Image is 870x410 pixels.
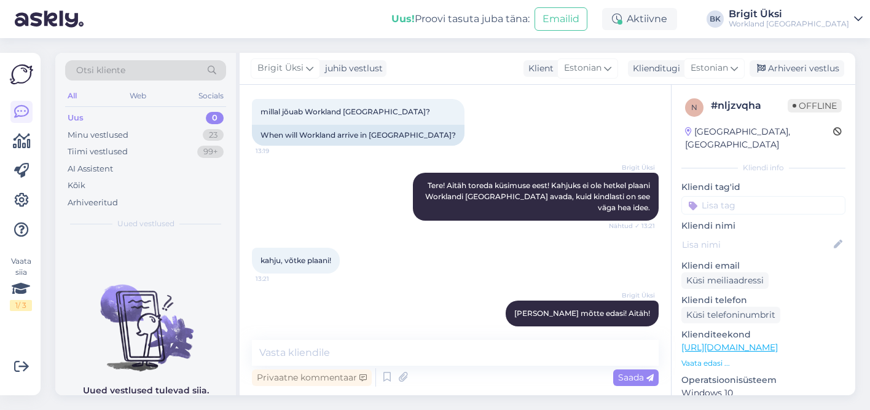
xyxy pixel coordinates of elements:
[609,163,655,172] span: Brigit Üksi
[10,256,32,311] div: Vaata siia
[535,7,587,31] button: Emailid
[628,62,680,75] div: Klienditugi
[729,19,849,29] div: Workland [GEOGRAPHIC_DATA]
[256,274,302,283] span: 13:21
[707,10,724,28] div: BK
[76,64,125,77] span: Otsi kliente
[196,88,226,104] div: Socials
[681,162,845,173] div: Kliendi info
[256,146,302,156] span: 13:19
[68,163,113,175] div: AI Assistent
[197,146,224,158] div: 99+
[117,218,174,229] span: Uued vestlused
[681,181,845,194] p: Kliendi tag'id
[55,262,236,373] img: No chats
[691,103,697,112] span: n
[681,387,845,400] p: Windows 10
[681,219,845,232] p: Kliendi nimi
[257,61,304,75] span: Brigit Üksi
[252,125,464,146] div: When will Workland arrive in [GEOGRAPHIC_DATA]?
[609,221,655,231] span: Nähtud ✓ 13:21
[65,88,79,104] div: All
[68,197,118,209] div: Arhiveeritud
[206,112,224,124] div: 0
[681,272,769,289] div: Küsi meiliaadressi
[681,294,845,307] p: Kliendi telefon
[523,62,554,75] div: Klient
[609,327,655,336] span: 13:21
[68,112,84,124] div: Uus
[729,9,849,19] div: Brigit Üksi
[691,61,728,75] span: Estonian
[68,129,128,141] div: Minu vestlused
[425,181,652,212] span: Tere! Aitäh toreda küsimuse eest! Kahjuks ei ole hetkel plaani Worklandi [GEOGRAPHIC_DATA] avada,...
[127,88,149,104] div: Web
[618,372,654,383] span: Saada
[68,179,85,192] div: Kõik
[261,256,331,265] span: kahju, võtke plaani!
[682,238,831,251] input: Lisa nimi
[564,61,602,75] span: Estonian
[68,146,128,158] div: Tiimi vestlused
[788,99,842,112] span: Offline
[685,125,833,151] div: [GEOGRAPHIC_DATA], [GEOGRAPHIC_DATA]
[681,342,778,353] a: [URL][DOMAIN_NAME]
[83,384,209,397] p: Uued vestlused tulevad siia.
[10,300,32,311] div: 1 / 3
[681,259,845,272] p: Kliendi email
[320,62,383,75] div: juhib vestlust
[681,307,780,323] div: Küsi telefoninumbrit
[514,309,650,318] span: [PERSON_NAME] mõtte edasi! Aitäh!
[10,63,33,86] img: Askly Logo
[681,328,845,341] p: Klienditeekond
[391,12,530,26] div: Proovi tasuta juba täna:
[609,291,655,300] span: Brigit Üksi
[203,129,224,141] div: 23
[681,196,845,215] input: Lisa tag
[681,374,845,387] p: Operatsioonisüsteem
[750,60,844,77] div: Arhiveeri vestlus
[261,107,430,116] span: millal jõuab Workland [GEOGRAPHIC_DATA]?
[711,98,788,113] div: # nljzvqha
[729,9,863,29] a: Brigit ÜksiWorkland [GEOGRAPHIC_DATA]
[252,369,372,386] div: Privaatne kommentaar
[602,8,677,30] div: Aktiivne
[681,358,845,369] p: Vaata edasi ...
[391,13,415,25] b: Uus!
